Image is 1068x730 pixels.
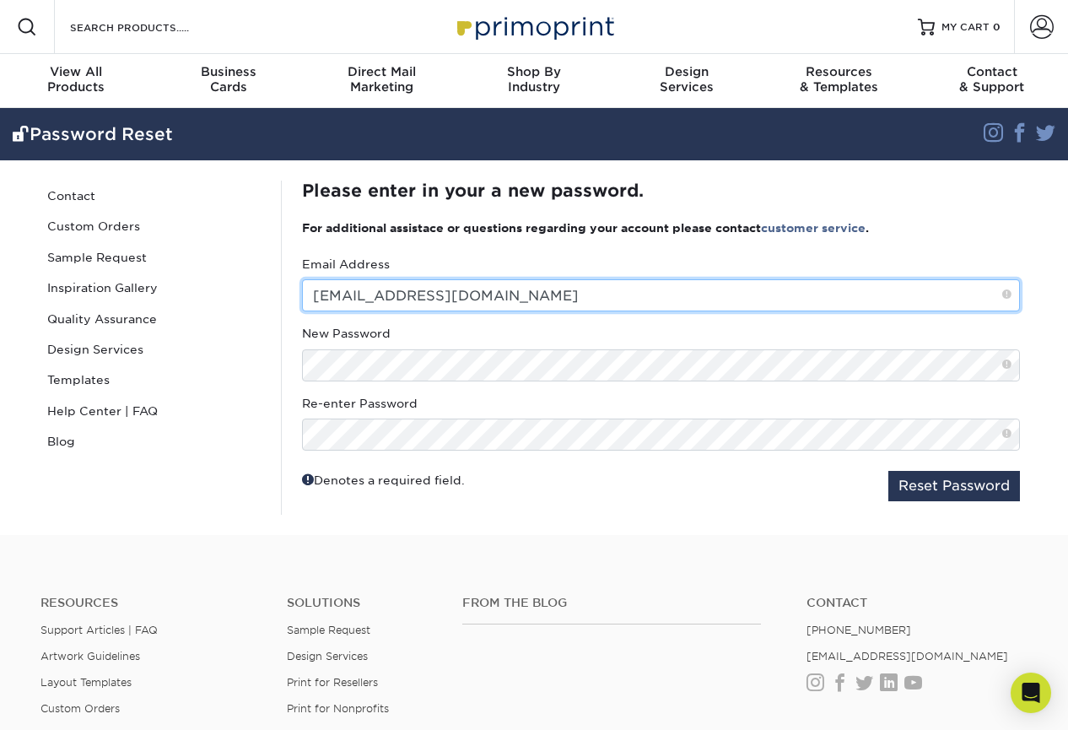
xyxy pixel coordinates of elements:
[806,596,1028,610] a: Contact
[40,181,268,211] a: Contact
[40,396,268,426] a: Help Center | FAQ
[915,64,1068,95] div: & Support
[888,471,1020,501] button: Reset Password
[761,221,866,235] a: customer service
[806,650,1008,662] a: [EMAIL_ADDRESS][DOMAIN_NAME]
[305,64,458,79] span: Direct Mail
[302,395,418,412] label: Re-enter Password
[302,471,465,489] div: Denotes a required field.
[941,20,990,35] span: MY CART
[40,211,268,241] a: Custom Orders
[40,426,268,457] a: Blog
[763,64,915,95] div: & Templates
[302,181,1020,201] h2: Please enter in your a new password.
[610,64,763,95] div: Services
[915,64,1068,79] span: Contact
[153,54,305,108] a: BusinessCards
[915,54,1068,108] a: Contact& Support
[305,54,458,108] a: Direct MailMarketing
[40,365,268,395] a: Templates
[462,596,761,610] h4: From the Blog
[40,334,268,365] a: Design Services
[40,304,268,334] a: Quality Assurance
[302,256,390,273] label: Email Address
[763,64,915,79] span: Resources
[68,17,233,37] input: SEARCH PRODUCTS.....
[806,624,911,636] a: [PHONE_NUMBER]
[305,64,458,95] div: Marketing
[153,64,305,95] div: Cards
[763,54,915,108] a: Resources& Templates
[458,64,611,79] span: Shop By
[287,702,389,715] a: Print for Nonprofits
[40,596,262,610] h4: Resources
[287,650,368,662] a: Design Services
[610,54,763,108] a: DesignServices
[40,650,140,662] a: Artwork Guidelines
[153,64,305,79] span: Business
[287,676,378,689] a: Print for Resellers
[1011,673,1051,713] div: Open Intercom Messenger
[302,325,391,342] label: New Password
[40,624,158,636] a: Support Articles | FAQ
[450,8,618,45] img: Primoprint
[610,64,763,79] span: Design
[287,624,370,636] a: Sample Request
[458,64,611,95] div: Industry
[40,273,268,303] a: Inspiration Gallery
[302,221,1020,235] h3: For additional assistace or questions regarding your account please contact .
[993,21,1001,33] span: 0
[40,242,268,273] a: Sample Request
[458,54,611,108] a: Shop ByIndustry
[287,596,437,610] h4: Solutions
